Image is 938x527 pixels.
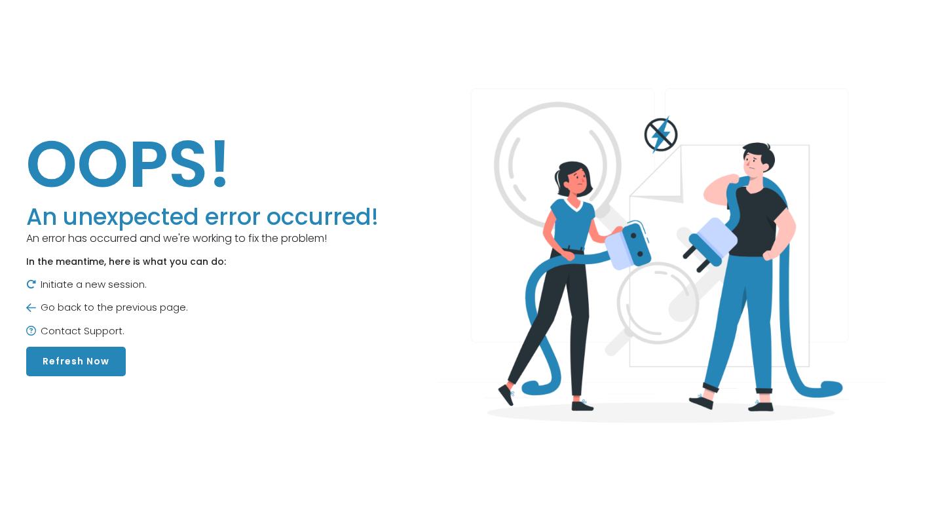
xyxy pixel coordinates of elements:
p: Initiate a new session. [26,277,379,292]
p: Go back to the previous page. [26,300,379,315]
p: Contact Support. [26,324,379,339]
p: An error has occurred and we're working to fix the problem! [26,231,379,246]
h3: An unexpected error occurred! [26,203,379,231]
button: Refresh Now [26,347,126,376]
h1: OOPS! [26,125,379,203]
p: In the meantime, here is what you can do: [26,255,379,269]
